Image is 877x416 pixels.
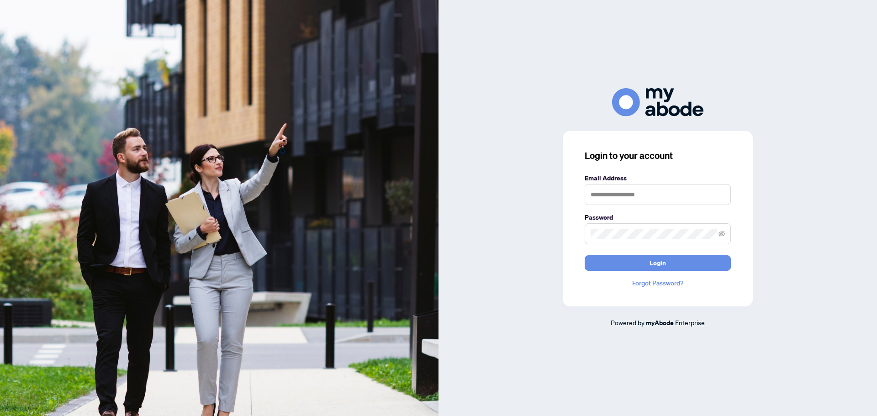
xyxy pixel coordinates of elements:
[585,173,731,183] label: Email Address
[585,255,731,271] button: Login
[719,231,725,237] span: eye-invisible
[585,212,731,222] label: Password
[675,318,705,326] span: Enterprise
[585,278,731,288] a: Forgot Password?
[585,149,731,162] h3: Login to your account
[612,88,703,116] img: ma-logo
[646,318,674,328] a: myAbode
[611,318,645,326] span: Powered by
[650,256,666,270] span: Login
